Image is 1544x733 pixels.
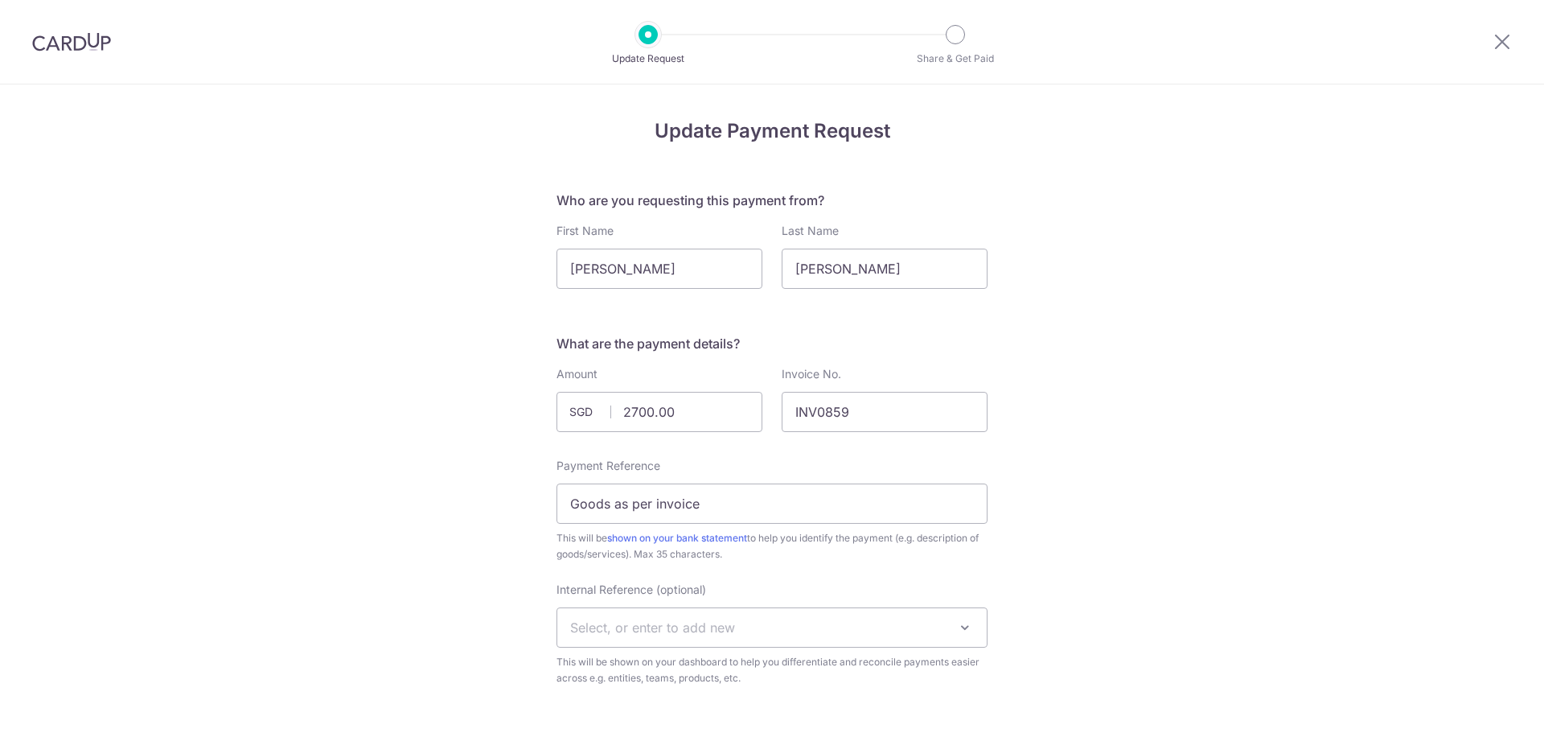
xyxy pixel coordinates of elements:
a: shown on your bank statement [607,532,747,544]
img: CardUp [32,32,111,51]
h4: Update Payment Request [556,117,988,146]
label: Amount [556,366,597,382]
label: First Name [556,223,614,239]
span: This will be to help you identify the payment (e.g. description of goods/services). Max 35 charac... [556,530,988,562]
label: Internal Reference (optional) [556,582,706,598]
input: E.g. Description of goods/services [556,484,988,524]
input: E.g. INV-54-12 [782,392,988,432]
h5: What are the payment details? [556,334,988,353]
span: Select, or enter to add new [570,620,735,636]
label: Invoice No. [782,366,841,382]
h5: Who are you requesting this payment from? [556,191,988,210]
p: Share & Get Paid [896,51,1015,67]
label: Last Name [782,223,839,239]
span: This will be shown on your dashboard to help you differentiate and reconcile payments easier acro... [556,654,988,686]
input: Enter amount [556,392,762,432]
input: E.g. John [556,249,762,289]
iframe: Opens a widget where you can find more information [1441,685,1528,725]
input: E.g. Doe [782,249,988,289]
p: Update Request [589,51,708,67]
label: Payment Reference [556,458,660,474]
span: SGD [569,404,611,420]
